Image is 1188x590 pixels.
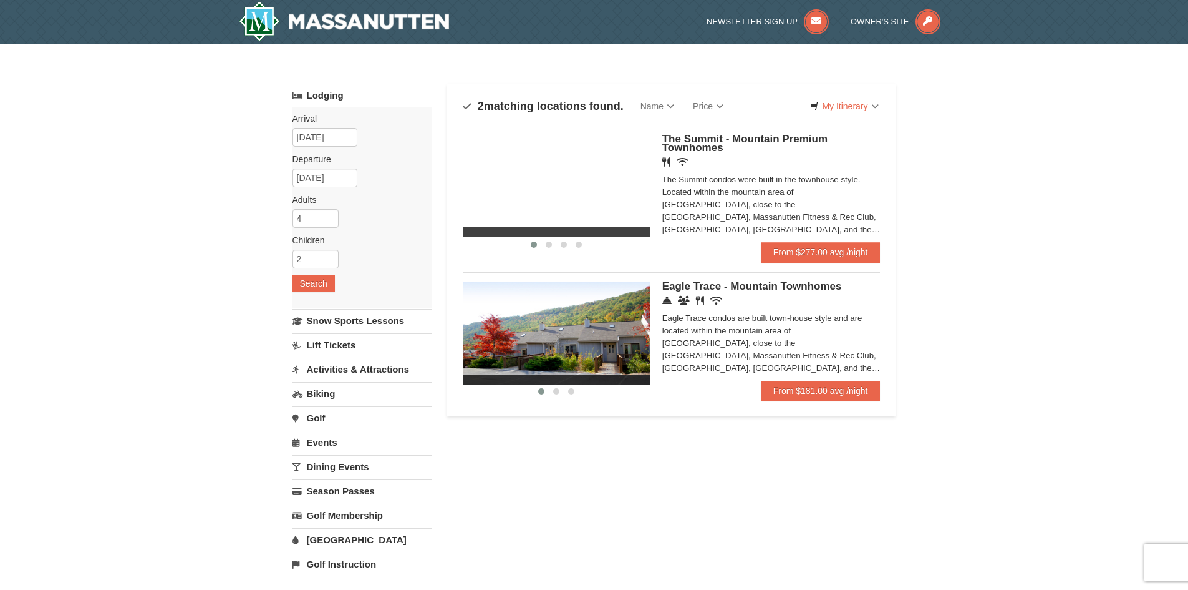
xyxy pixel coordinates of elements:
[239,1,450,41] a: Massanutten Resort
[292,431,432,454] a: Events
[761,381,881,401] a: From $181.00 avg /night
[662,174,881,236] div: The Summit condos were built in the townhouse style. Located within the mountain area of [GEOGRAP...
[292,504,432,527] a: Golf Membership
[292,479,432,503] a: Season Passes
[696,296,704,305] i: Restaurant
[292,234,422,247] label: Children
[662,157,670,167] i: Restaurant
[292,455,432,478] a: Dining Events
[292,275,335,292] button: Search
[292,84,432,107] a: Lodging
[761,242,881,262] a: From $277.00 avg /night
[292,528,432,551] a: [GEOGRAPHIC_DATA]
[707,17,829,26] a: Newsletter Sign Up
[662,133,828,154] span: The Summit - Mountain Premium Townhomes
[292,309,432,332] a: Snow Sports Lessons
[678,296,690,305] i: Conference Facilities
[662,312,881,375] div: Eagle Trace condos are built town-house style and are located within the mountain area of [GEOGRA...
[802,97,886,116] a: My Itinerary
[683,94,733,119] a: Price
[292,358,432,381] a: Activities & Attractions
[631,94,683,119] a: Name
[662,296,672,305] i: Concierge Desk
[292,333,432,356] a: Lift Tickets
[662,280,842,292] span: Eagle Trace - Mountain Townhomes
[292,194,422,206] label: Adults
[707,17,798,26] span: Newsletter Sign Up
[239,1,450,41] img: Massanutten Resort Logo
[851,17,909,26] span: Owner's Site
[292,112,422,125] label: Arrival
[292,406,432,430] a: Golf
[292,382,432,405] a: Biking
[851,17,940,26] a: Owner's Site
[292,553,432,576] a: Golf Instruction
[292,153,422,165] label: Departure
[677,157,688,167] i: Wireless Internet (free)
[710,296,722,305] i: Wireless Internet (free)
